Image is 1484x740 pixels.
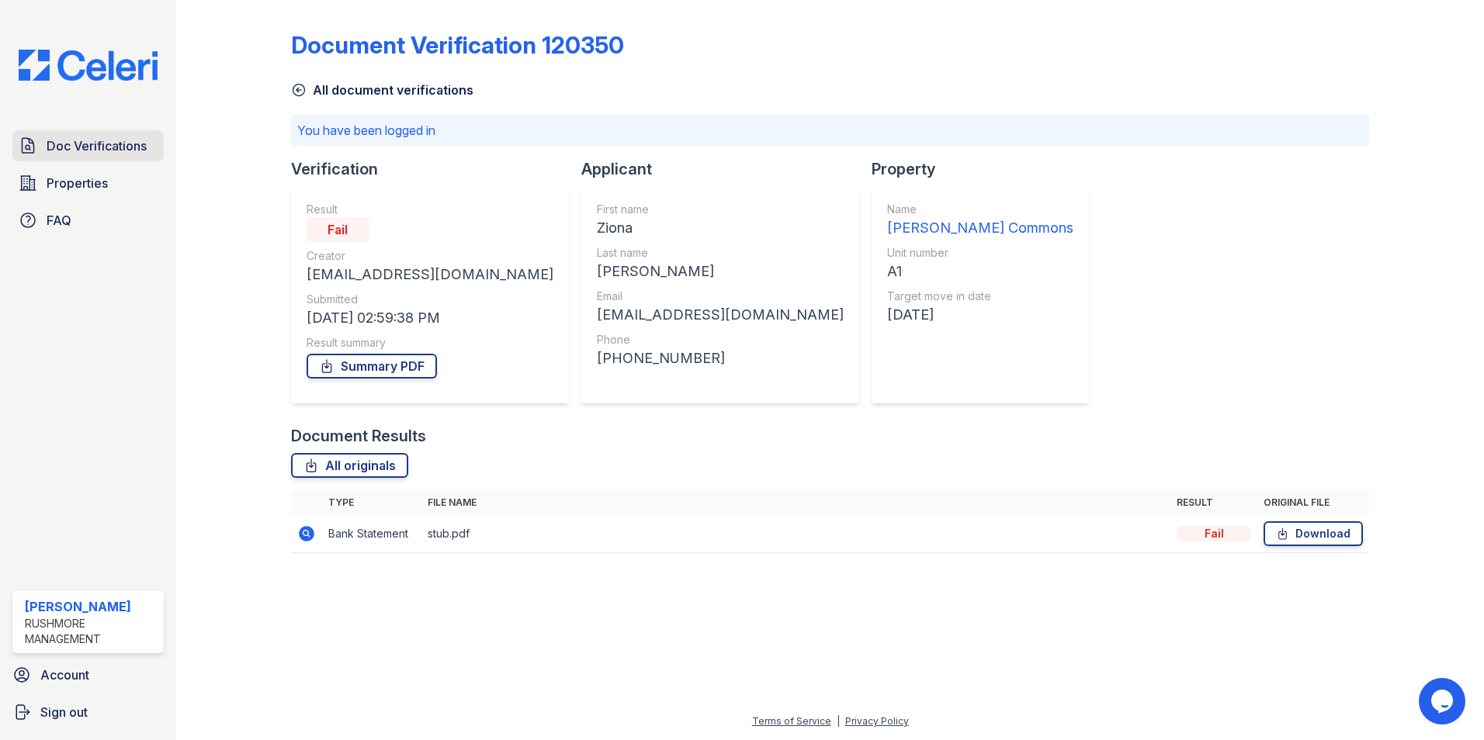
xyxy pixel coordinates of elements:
div: Fail [1177,526,1251,541]
div: [PHONE_NUMBER] [597,348,844,369]
div: Result [307,202,553,217]
iframe: chat widget [1419,678,1468,724]
th: File name [421,490,1170,515]
a: Name [PERSON_NAME] Commons [887,202,1073,239]
a: FAQ [12,205,164,236]
a: Terms of Service [752,715,831,727]
a: All document verifications [291,81,473,99]
td: Bank Statement [322,515,421,553]
div: [EMAIL_ADDRESS][DOMAIN_NAME] [307,264,553,285]
div: Target move in date [887,289,1073,304]
div: First name [597,202,844,217]
img: CE_Logo_Blue-a8612792a0a2168367f1c8372b55b34899dd931a85d93a1a3d3e32e68fde9ad4.png [6,50,170,81]
div: [PERSON_NAME] [25,597,158,616]
a: Doc Verifications [12,130,164,161]
div: Submitted [307,292,553,307]
span: Properties [47,174,108,192]
div: Creator [307,248,553,264]
th: Original file [1257,490,1369,515]
th: Result [1170,490,1257,515]
div: Ziona [597,217,844,239]
div: Verification [291,158,581,180]
div: | [837,715,840,727]
th: Type [322,490,421,515]
div: Applicant [581,158,872,180]
div: Property [872,158,1101,180]
a: Download [1264,521,1363,546]
a: Properties [12,168,164,199]
div: Document Results [291,425,426,447]
div: Name [887,202,1073,217]
div: Phone [597,332,844,348]
div: [DATE] [887,304,1073,326]
a: All originals [291,453,408,478]
div: [PERSON_NAME] [597,261,844,282]
div: [DATE] 02:59:38 PM [307,307,553,329]
div: Last name [597,245,844,261]
span: Doc Verifications [47,137,147,155]
div: Result summary [307,335,553,351]
span: Sign out [40,703,88,721]
div: Email [597,289,844,304]
p: You have been logged in [297,121,1363,140]
a: Summary PDF [307,354,437,379]
a: Sign out [6,697,170,728]
td: stub.pdf [421,515,1170,553]
div: Unit number [887,245,1073,261]
a: Account [6,659,170,690]
div: Fail [307,217,369,242]
span: FAQ [47,211,71,230]
span: Account [40,666,89,684]
div: A1 [887,261,1073,282]
div: [PERSON_NAME] Commons [887,217,1073,239]
a: Privacy Policy [845,715,909,727]
div: Document Verification 120350 [291,31,624,59]
div: Rushmore Management [25,616,158,647]
div: [EMAIL_ADDRESS][DOMAIN_NAME] [597,304,844,326]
